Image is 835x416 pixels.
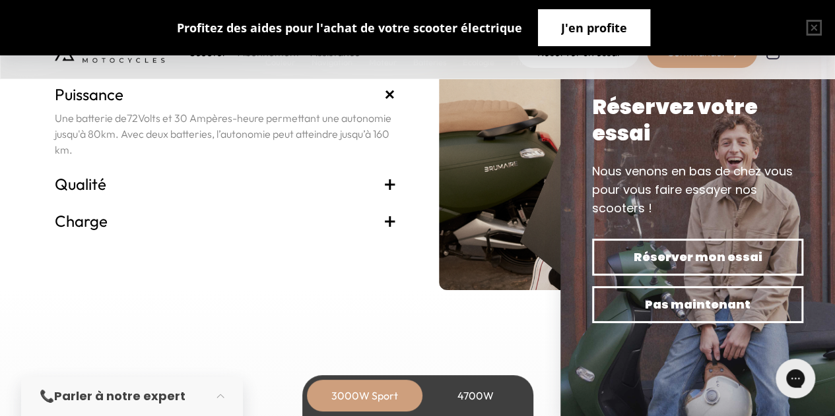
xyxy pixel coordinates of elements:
iframe: Gorgias live chat messenger [769,354,822,403]
div: 3000W Sport [312,380,418,411]
span: 72 [127,111,138,125]
span: + [384,210,397,231]
h3: Qualité [55,173,397,194]
p: Une batterie de Volts et 30 Ampères-heure permettant une autonomie jusqu'à 80km. Avec deux batter... [55,110,397,158]
div: 4700W [423,380,529,411]
h3: Charge [55,210,397,231]
h3: Puissance [55,84,397,105]
span: + [378,82,402,107]
span: + [384,173,397,194]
